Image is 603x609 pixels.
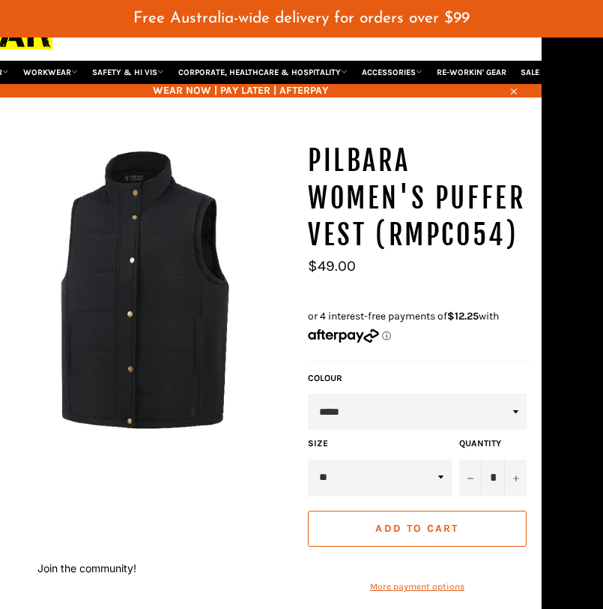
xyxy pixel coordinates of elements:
[172,61,354,84] a: CORPORATE, HEALTHCARE & HOSPITALITY
[133,10,470,26] span: Free Australia-wide delivery for orders over $99
[308,580,527,593] a: More payment options
[375,522,458,535] span: Add to Cart
[37,562,136,574] button: Join the community!
[431,61,512,84] a: RE-WORKIN' GEAR
[308,437,452,450] label: Size
[308,372,527,385] label: COLOUR
[308,257,356,274] span: $49.00
[515,61,545,84] a: SALE
[504,460,527,496] button: Increase item quantity by one
[308,511,527,547] button: Add to Cart
[356,61,428,84] a: ACCESSORIES
[459,437,527,450] label: Quantity
[459,460,482,496] button: Reduce item quantity by one
[17,61,84,84] a: WORKWEAR
[86,61,170,84] a: SAFETY & HI VIS
[308,142,534,254] h1: PILBARA Women's Puffer Vest (RMPC054)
